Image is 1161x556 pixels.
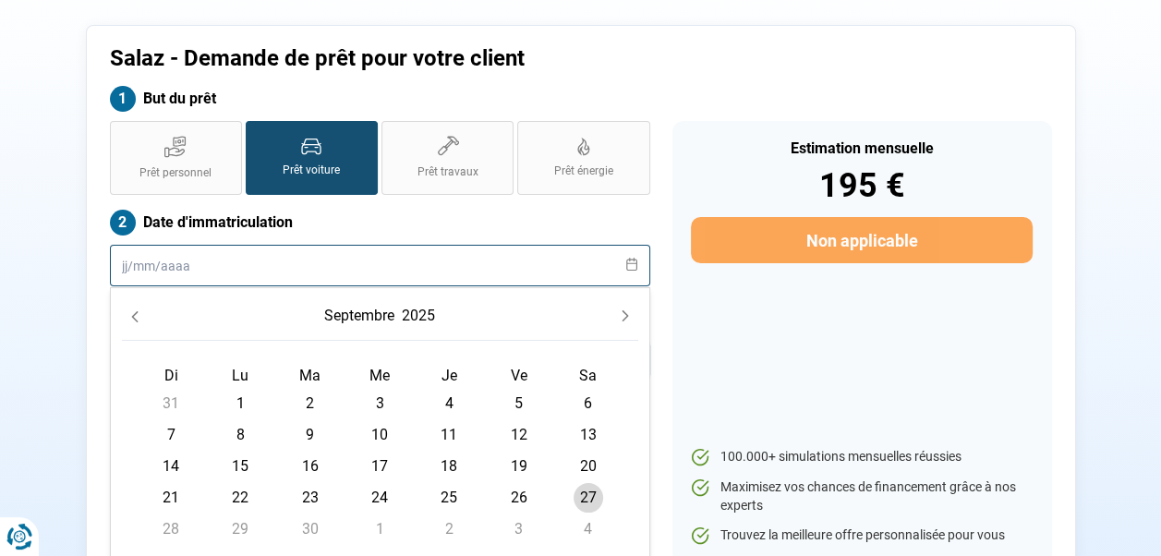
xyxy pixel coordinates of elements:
[137,451,206,482] td: 14
[137,419,206,451] td: 7
[691,448,1032,466] li: 100.000+ simulations mensuelles réussies
[484,388,553,419] td: 5
[283,163,340,178] span: Prêt voiture
[504,389,534,418] span: 5
[415,482,484,514] td: 25
[691,478,1032,514] li: Maximisez vos chances de financement grâce à nos experts
[574,452,603,481] span: 20
[554,163,613,179] span: Prêt énergie
[232,367,248,384] span: Lu
[345,388,414,419] td: 3
[345,514,414,545] td: 1
[156,452,186,481] span: 14
[365,389,394,418] span: 3
[206,482,275,514] td: 22
[345,451,414,482] td: 17
[296,452,325,481] span: 16
[156,514,186,544] span: 28
[434,452,464,481] span: 18
[434,389,464,418] span: 4
[345,482,414,514] td: 24
[296,514,325,544] span: 30
[225,452,255,481] span: 15
[612,303,638,329] button: Next Month
[398,299,439,332] button: Choose Year
[296,420,325,450] span: 9
[574,514,603,544] span: 4
[137,388,206,419] td: 31
[110,86,650,112] label: But du prêt
[574,483,603,513] span: 27
[484,482,553,514] td: 26
[365,483,394,513] span: 24
[415,388,484,419] td: 4
[110,210,650,236] label: Date d'immatriculation
[434,420,464,450] span: 11
[415,514,484,545] td: 2
[415,451,484,482] td: 18
[504,420,534,450] span: 12
[275,419,345,451] td: 9
[156,389,186,418] span: 31
[206,388,275,419] td: 1
[225,483,255,513] span: 22
[122,303,148,329] button: Previous Month
[553,419,623,451] td: 13
[484,419,553,451] td: 12
[164,367,178,384] span: Di
[225,420,255,450] span: 8
[296,483,325,513] span: 23
[504,452,534,481] span: 19
[691,217,1032,263] button: Non applicable
[275,388,345,419] td: 2
[275,514,345,545] td: 30
[206,451,275,482] td: 15
[553,482,623,514] td: 27
[511,367,527,384] span: Ve
[275,482,345,514] td: 23
[365,514,394,544] span: 1
[691,141,1032,156] div: Estimation mensuelle
[504,483,534,513] span: 26
[417,164,478,180] span: Prêt travaux
[137,514,206,545] td: 28
[345,419,414,451] td: 10
[484,451,553,482] td: 19
[415,419,484,451] td: 11
[137,482,206,514] td: 21
[225,389,255,418] span: 1
[484,514,553,545] td: 3
[156,420,186,450] span: 7
[553,514,623,545] td: 4
[299,367,320,384] span: Ma
[553,388,623,419] td: 6
[296,389,325,418] span: 2
[691,526,1032,545] li: Trouvez la meilleure offre personnalisée pour vous
[110,45,811,72] h1: Salaz - Demande de prêt pour votre client
[579,367,597,384] span: Sa
[206,419,275,451] td: 8
[441,367,457,384] span: Je
[156,483,186,513] span: 21
[369,367,390,384] span: Me
[110,245,650,286] input: jj/mm/aaaa
[574,420,603,450] span: 13
[553,451,623,482] td: 20
[139,165,212,181] span: Prêt personnel
[504,514,534,544] span: 3
[574,389,603,418] span: 6
[206,514,275,545] td: 29
[275,451,345,482] td: 16
[365,420,394,450] span: 10
[365,452,394,481] span: 17
[320,299,398,332] button: Choose Month
[434,514,464,544] span: 2
[691,169,1032,202] div: 195 €
[225,514,255,544] span: 29
[434,483,464,513] span: 25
